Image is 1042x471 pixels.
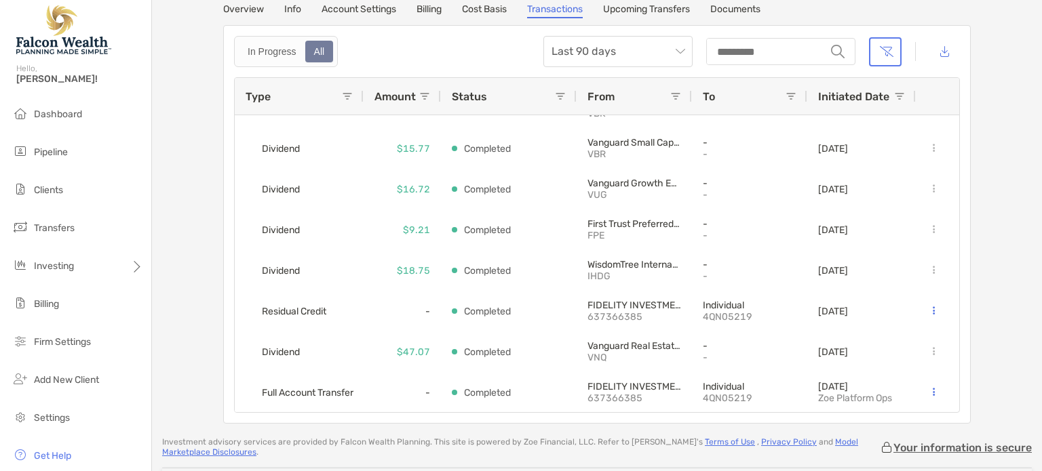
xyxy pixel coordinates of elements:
[34,222,75,234] span: Transfers
[162,437,858,457] a: Model Marketplace Disclosures
[818,381,892,392] p: [DATE]
[869,37,902,66] button: Clear filters
[240,42,304,61] div: In Progress
[12,219,28,235] img: transfers icon
[710,3,760,18] a: Documents
[417,3,442,18] a: Billing
[34,374,99,386] span: Add New Client
[34,336,91,348] span: Firm Settings
[262,300,326,323] span: Residual Credit
[818,143,848,155] p: [DATE]
[464,303,511,320] p: Completed
[587,300,681,311] p: FIDELITY INVESTMENTS
[364,372,441,413] div: -
[552,37,684,66] span: Last 90 days
[322,3,396,18] a: Account Settings
[703,311,796,323] p: 4QN05219
[818,346,848,358] p: [DATE]
[818,90,889,103] span: Initiated Date
[262,138,300,160] span: Dividend
[16,73,143,85] span: [PERSON_NAME]!
[818,184,848,195] p: [DATE]
[12,409,28,425] img: settings icon
[587,90,615,103] span: From
[464,384,511,401] p: Completed
[12,333,28,349] img: firm-settings icon
[16,5,111,54] img: Falcon Wealth Planning Logo
[246,90,271,103] span: Type
[307,42,332,61] div: All
[587,381,681,392] p: FIDELITY INVESTMENTS
[703,270,796,282] p: -
[818,224,848,236] p: [DATE]
[587,259,681,270] p: WisdomTree International Hedged Quality Dividend Growth Fund
[818,306,848,317] p: [DATE]
[587,148,681,160] p: VBR
[703,230,796,241] p: -
[464,222,511,239] p: Completed
[462,3,507,18] a: Cost Basis
[12,447,28,463] img: get-help icon
[12,105,28,121] img: dashboard icon
[34,412,70,424] span: Settings
[12,181,28,197] img: clients icon
[587,178,681,189] p: Vanguard Growth ETF
[403,222,430,239] p: $9.21
[397,344,430,361] p: $47.07
[262,382,353,404] span: Full Account Transfer
[12,257,28,273] img: investing icon
[464,181,511,198] p: Completed
[374,90,416,103] span: Amount
[587,340,681,352] p: Vanguard Real Estate Index Fund ETF
[587,189,681,201] p: VUG
[761,437,817,447] a: Privacy Policy
[703,352,796,363] p: -
[527,3,583,18] a: Transactions
[587,218,681,230] p: First Trust Preferred Securities and Income ETF
[34,450,71,462] span: Get Help
[34,260,74,272] span: Investing
[703,189,796,201] p: -
[705,437,755,447] a: Terms of Use
[703,218,796,230] p: -
[893,441,1032,454] p: Your information is secure
[464,262,511,279] p: Completed
[587,392,681,404] p: 637366385
[587,311,681,323] p: 637366385
[262,219,300,241] span: Dividend
[703,392,796,404] p: 4QN05219
[603,3,690,18] a: Upcoming Transfers
[262,260,300,282] span: Dividend
[397,181,430,198] p: $16.72
[284,3,301,18] a: Info
[34,108,82,120] span: Dashboard
[34,184,63,196] span: Clients
[397,262,430,279] p: $18.75
[464,140,511,157] p: Completed
[818,392,892,404] p: zoe_platform_ops
[234,36,338,67] div: segmented control
[12,371,28,387] img: add_new_client icon
[364,291,441,331] div: -
[587,230,681,241] p: FPE
[587,137,681,148] p: Vanguard Small Cap Value ETF
[262,178,300,201] span: Dividend
[703,137,796,148] p: -
[818,265,848,277] p: [DATE]
[12,143,28,159] img: pipeline icon
[703,178,796,189] p: -
[464,344,511,361] p: Completed
[831,45,845,58] img: input icon
[703,148,796,160] p: -
[397,140,430,157] p: $15.77
[703,259,796,270] p: -
[223,3,264,18] a: Overview
[452,90,487,103] span: Status
[12,295,28,311] img: billing icon
[34,146,68,158] span: Pipeline
[703,381,796,392] p: Individual
[587,270,681,282] p: IHDG
[262,341,300,363] span: Dividend
[703,300,796,311] p: Individual
[703,340,796,352] p: -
